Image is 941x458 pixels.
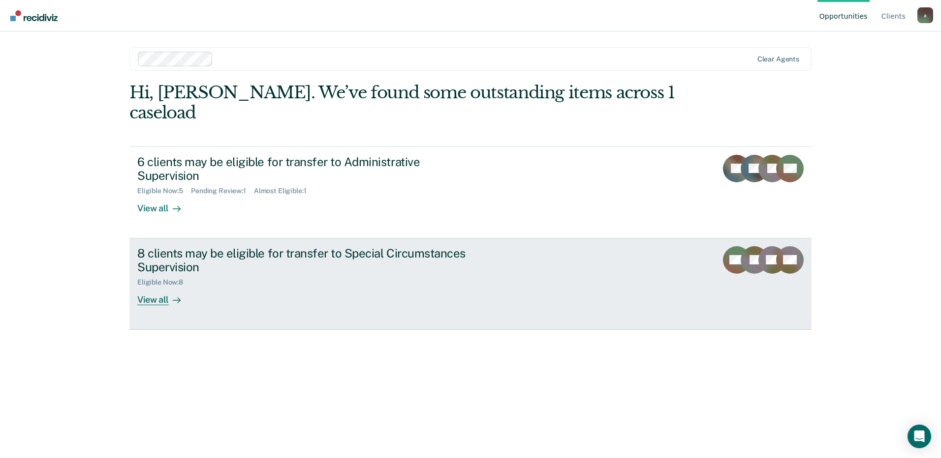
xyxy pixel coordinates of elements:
div: 8 clients may be eligible for transfer to Special Circumstances Supervision [137,246,483,275]
div: Hi, [PERSON_NAME]. We’ve found some outstanding items across 1 caseload [129,83,675,123]
div: View all [137,195,192,214]
div: Pending Review : 1 [191,187,254,195]
div: a [917,7,933,23]
div: Eligible Now : 5 [137,187,191,195]
div: Open Intercom Messenger [908,425,931,448]
button: Profile dropdown button [917,7,933,23]
a: 8 clients may be eligible for transfer to Special Circumstances SupervisionEligible Now:8View all [129,238,812,330]
a: 6 clients may be eligible for transfer to Administrative SupervisionEligible Now:5Pending Review:... [129,146,812,238]
div: 6 clients may be eligible for transfer to Administrative Supervision [137,155,483,183]
div: Clear agents [757,55,799,63]
img: Recidiviz [10,10,58,21]
div: View all [137,286,192,306]
div: Eligible Now : 8 [137,278,191,286]
div: Almost Eligible : 1 [254,187,314,195]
